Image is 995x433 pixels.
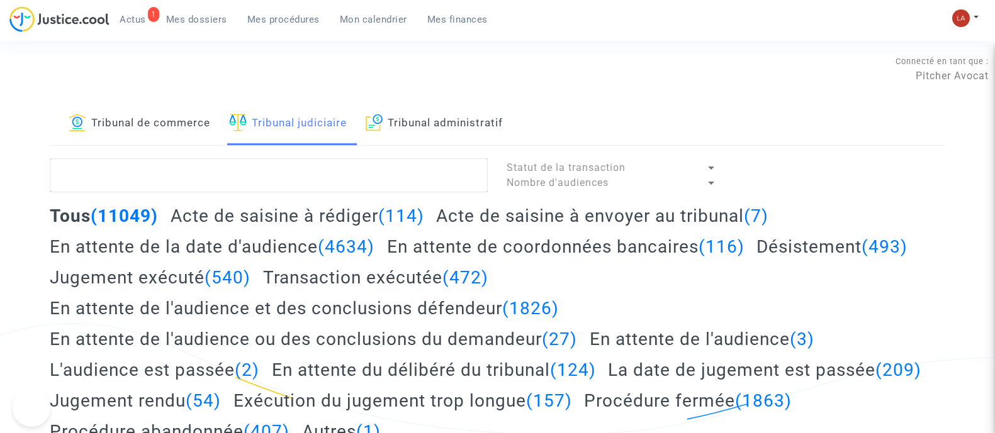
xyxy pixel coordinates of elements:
[50,266,250,288] h2: Jugement exécuté
[756,236,908,258] h2: Désistement
[366,102,503,145] a: Tribunal administratif
[50,205,158,227] h2: Tous
[9,6,110,32] img: jc-logo.svg
[340,14,407,25] span: Mon calendrier
[507,162,626,173] span: Statut de la transaction
[366,114,383,131] img: icon-archive.svg
[13,389,50,427] iframe: Help Scout Beacon - Open
[427,14,488,25] span: Mes finances
[263,266,488,288] h2: Transaction exécutée
[237,10,330,29] a: Mes procédures
[50,359,259,381] h2: L'audience est passée
[526,390,572,411] span: (157)
[91,206,158,226] span: (11049)
[436,205,768,227] h2: Acte de saisine à envoyer au tribunal
[862,236,908,257] span: (493)
[69,114,86,131] img: icon-banque.svg
[608,359,921,381] h2: La date de jugement est passée
[387,236,745,258] h2: En attente de coordonnées bancaires
[229,102,347,145] a: Tribunal judiciaire
[156,10,237,29] a: Mes dossiers
[896,57,989,66] span: Connecté en tant que :
[417,10,498,29] a: Mes finances
[171,205,424,227] h2: Acte de saisine à rédiger
[272,359,596,381] h2: En attente du délibéré du tribunal
[744,206,768,226] span: (7)
[233,390,572,412] h2: Exécution du jugement trop longue
[330,10,417,29] a: Mon calendrier
[502,298,559,319] span: (1826)
[229,114,247,131] img: icon-faciliter-sm.svg
[69,102,210,145] a: Tribunal de commerce
[584,390,792,412] h2: Procédure fermée
[50,390,221,412] h2: Jugement rendu
[50,236,374,258] h2: En attente de la date d'audience
[790,329,814,349] span: (3)
[735,390,792,411] span: (1863)
[318,236,374,257] span: (4634)
[205,267,250,288] span: (540)
[378,206,424,226] span: (114)
[247,14,320,25] span: Mes procédures
[542,329,577,349] span: (27)
[235,359,259,380] span: (2)
[110,10,156,29] a: 1Actus
[699,236,745,257] span: (116)
[875,359,921,380] span: (209)
[50,297,559,319] h2: En attente de l'audience et des conclusions défendeur
[120,14,146,25] span: Actus
[442,267,488,288] span: (472)
[507,177,609,189] span: Nombre d'audiences
[550,359,596,380] span: (124)
[50,328,577,350] h2: En attente de l'audience ou des conclusions du demandeur
[166,14,227,25] span: Mes dossiers
[148,7,159,22] div: 1
[186,390,221,411] span: (54)
[952,9,970,27] img: 3f9b7d9779f7b0ffc2b90d026f0682a9
[590,328,814,350] h2: En attente de l'audience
